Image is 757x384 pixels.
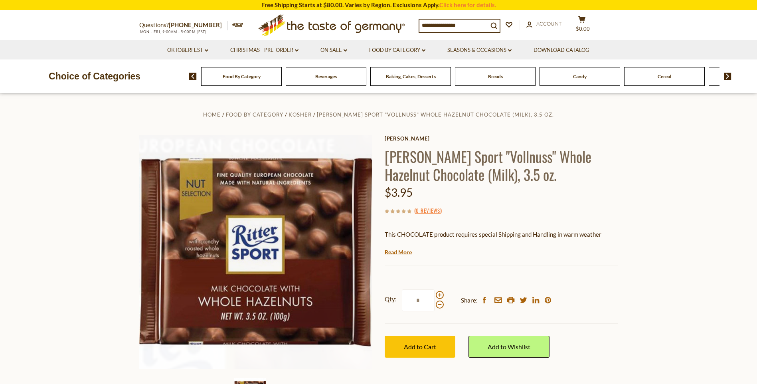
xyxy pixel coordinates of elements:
span: Share: [461,295,478,305]
input: Qty: [402,289,435,311]
a: Kosher [289,111,312,118]
a: Read More [385,248,412,256]
img: Ritter Whole Hazelnut Chocolate (Vollnuss) [139,135,373,369]
li: We will ship this product in heat-protective packaging and ice during warm weather months or to w... [392,245,618,255]
span: Account [536,20,562,27]
img: next arrow [724,73,731,80]
a: Seasons & Occasions [447,46,512,55]
h1: [PERSON_NAME] Sport "Vollnuss" Whole Hazelnut Chocolate (Milk), 3.5 oz. [385,147,618,183]
a: Baking, Cakes, Desserts [386,73,436,79]
a: Oktoberfest [167,46,208,55]
a: Account [526,20,562,28]
a: Beverages [315,73,337,79]
span: MON - FRI, 9:00AM - 5:00PM (EST) [139,30,207,34]
span: Add to Cart [404,343,436,350]
a: Add to Wishlist [468,336,549,358]
span: $0.00 [576,26,590,32]
a: Food By Category [369,46,425,55]
a: Breads [488,73,503,79]
a: Food By Category [223,73,261,79]
p: Questions? [139,20,228,30]
span: ( ) [414,206,442,214]
button: Add to Cart [385,336,455,358]
a: Candy [573,73,587,79]
a: [PERSON_NAME] [385,135,618,142]
a: [PHONE_NUMBER] [169,21,222,28]
img: previous arrow [189,73,197,80]
a: Christmas - PRE-ORDER [230,46,298,55]
a: 0 Reviews [416,206,440,215]
p: This CHOCOLATE product requires special Shipping and Handling in warm weather [385,230,618,240]
a: On Sale [320,46,347,55]
strong: Qty: [385,294,397,304]
a: [PERSON_NAME] Sport "Vollnuss" Whole Hazelnut Chocolate (Milk), 3.5 oz. [317,111,554,118]
button: $0.00 [570,16,594,36]
a: Food By Category [226,111,283,118]
a: Cereal [658,73,671,79]
a: Click here for details. [439,1,496,8]
a: Download Catalog [534,46,589,55]
a: Home [203,111,221,118]
span: $3.95 [385,186,413,199]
